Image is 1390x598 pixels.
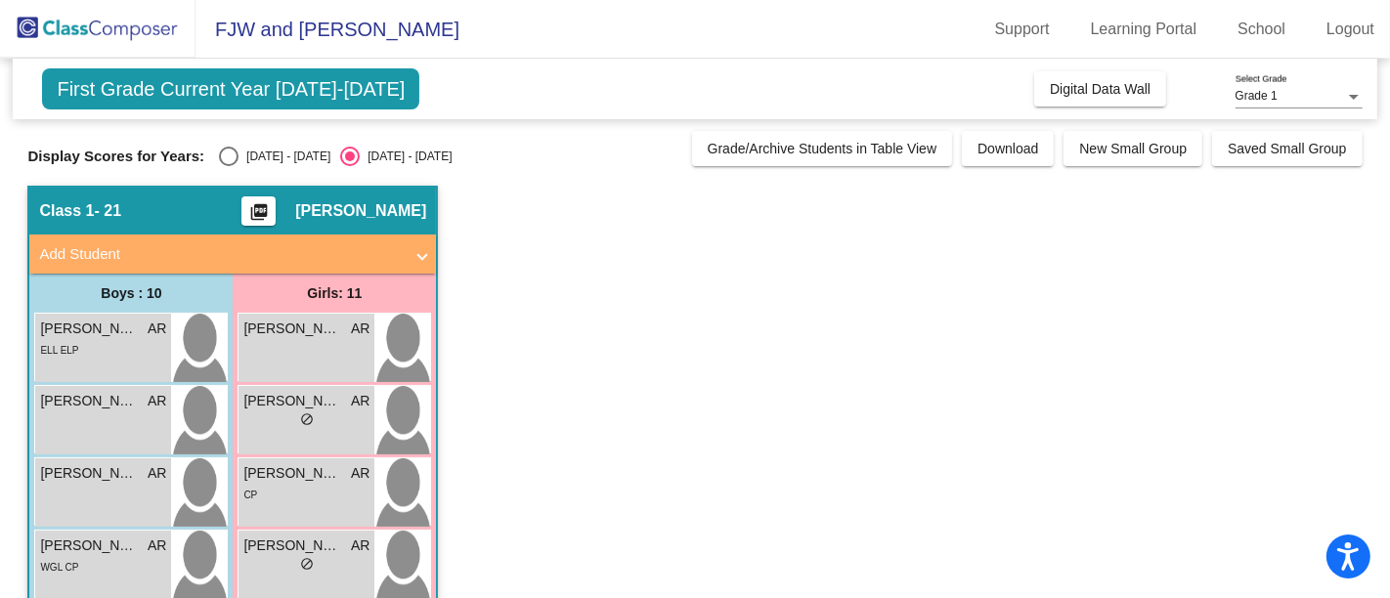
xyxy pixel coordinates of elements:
[40,391,138,411] span: [PERSON_NAME]
[962,131,1054,166] button: Download
[692,131,953,166] button: Grade/Archive Students in Table View
[148,319,166,339] span: AR
[1034,71,1166,107] button: Digital Data Wall
[39,201,94,221] span: Class 1
[243,463,341,484] span: [PERSON_NAME]
[1212,131,1362,166] button: Saved Small Group
[351,319,369,339] span: AR
[295,201,426,221] span: [PERSON_NAME]
[29,235,436,274] mat-expansion-panel-header: Add Student
[40,345,78,356] span: ELL ELP
[239,148,330,165] div: [DATE] - [DATE]
[351,391,369,411] span: AR
[29,274,233,313] div: Boys : 10
[1222,14,1301,45] a: School
[42,68,419,109] span: First Grade Current Year [DATE]-[DATE]
[1064,131,1202,166] button: New Small Group
[40,319,138,339] span: [PERSON_NAME]
[1075,14,1213,45] a: Learning Portal
[300,412,314,426] span: do_not_disturb_alt
[243,319,341,339] span: [PERSON_NAME]
[300,557,314,571] span: do_not_disturb_alt
[243,391,341,411] span: [PERSON_NAME]
[351,535,369,556] span: AR
[247,202,271,230] mat-icon: picture_as_pdf
[1079,141,1187,156] span: New Small Group
[148,463,166,484] span: AR
[1050,81,1151,97] span: Digital Data Wall
[979,14,1065,45] a: Support
[360,148,452,165] div: [DATE] - [DATE]
[40,562,78,573] span: WGL CP
[1311,14,1390,45] a: Logout
[241,196,276,226] button: Print Students Details
[40,535,138,556] span: [PERSON_NAME]
[977,141,1038,156] span: Download
[708,141,937,156] span: Grade/Archive Students in Table View
[148,535,166,556] span: AR
[27,148,204,165] span: Display Scores for Years:
[219,147,452,166] mat-radio-group: Select an option
[1228,141,1346,156] span: Saved Small Group
[195,14,459,45] span: FJW and [PERSON_NAME]
[243,535,341,556] span: [PERSON_NAME]
[39,243,403,266] mat-panel-title: Add Student
[148,391,166,411] span: AR
[243,490,257,500] span: CP
[94,201,121,221] span: - 21
[40,463,138,484] span: [PERSON_NAME]
[233,274,436,313] div: Girls: 11
[351,463,369,484] span: AR
[1236,89,1278,103] span: Grade 1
